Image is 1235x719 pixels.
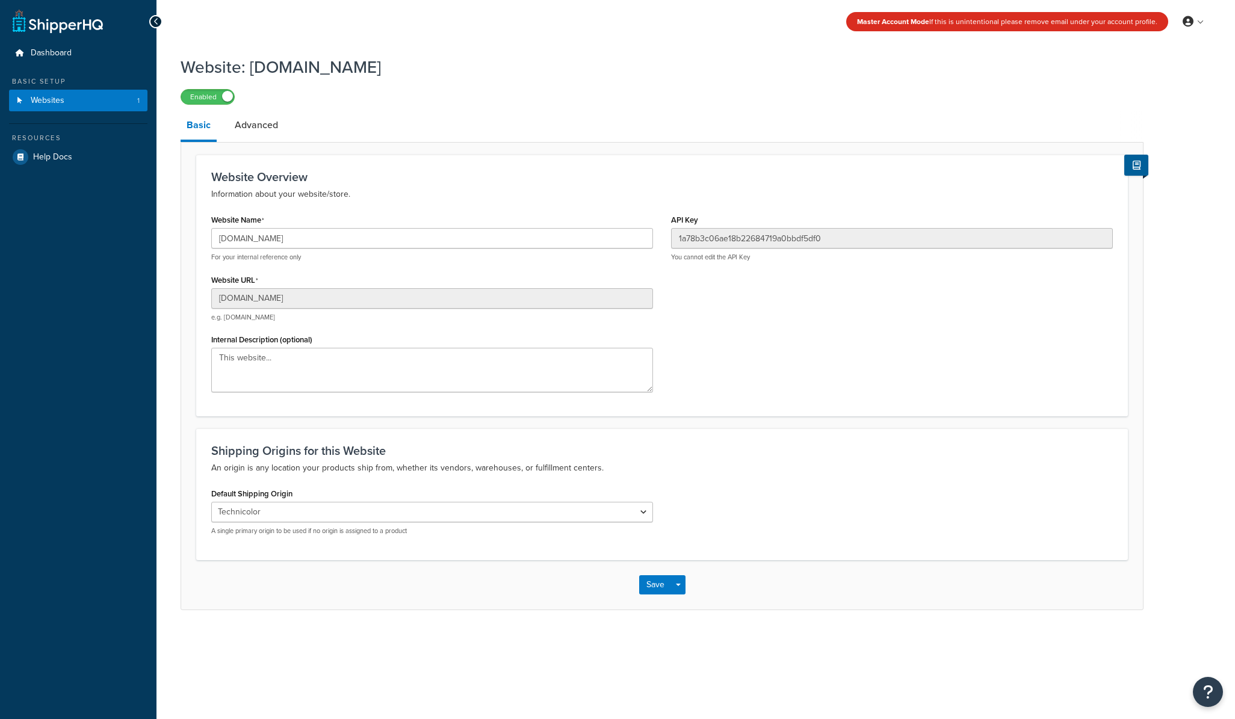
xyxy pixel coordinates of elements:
[229,111,284,140] a: Advanced
[1193,677,1223,707] button: Open Resource Center
[211,276,258,285] label: Website URL
[9,133,147,143] div: Resources
[1124,155,1148,176] button: Show Help Docs
[9,42,147,64] a: Dashboard
[211,526,653,535] p: A single primary origin to be used if no origin is assigned to a product
[9,90,147,112] a: Websites1
[181,111,217,142] a: Basic
[31,48,72,58] span: Dashboard
[211,489,292,498] label: Default Shipping Origin
[211,187,1113,202] p: Information about your website/store.
[211,461,1113,475] p: An origin is any location your products ship from, whether its vendors, warehouses, or fulfillmen...
[211,170,1113,184] h3: Website Overview
[181,90,234,104] label: Enabled
[857,16,929,27] strong: Master Account Mode
[9,76,147,87] div: Basic Setup
[211,253,653,262] p: For your internal reference only
[846,12,1168,31] div: If this is unintentional please remove email under your account profile.
[33,152,72,162] span: Help Docs
[181,55,1128,79] h1: Website: [DOMAIN_NAME]
[671,215,698,224] label: API Key
[639,575,672,594] button: Save
[211,215,264,225] label: Website Name
[9,90,147,112] li: Websites
[211,313,653,322] p: e.g. [DOMAIN_NAME]
[9,146,147,168] a: Help Docs
[31,96,64,106] span: Websites
[211,348,653,392] textarea: This website...
[211,335,312,344] label: Internal Description (optional)
[671,228,1113,248] input: XDL713J089NBV22
[137,96,140,106] span: 1
[671,253,1113,262] p: You cannot edit the API Key
[211,444,1113,457] h3: Shipping Origins for this Website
